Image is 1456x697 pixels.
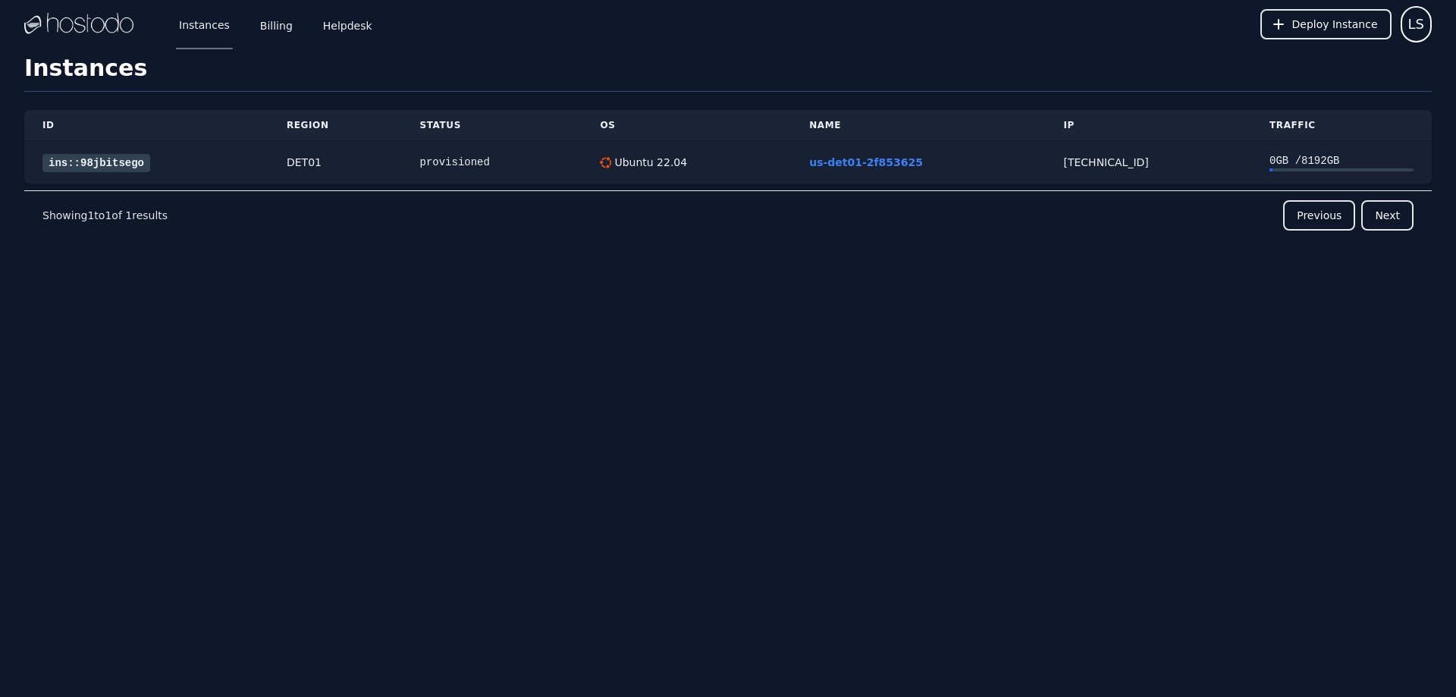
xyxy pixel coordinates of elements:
[24,110,268,141] th: ID
[42,154,150,172] a: ins::98jbitsego
[1401,6,1432,42] button: User menu
[125,209,132,221] span: 1
[1361,200,1414,231] button: Next
[24,190,1432,240] nav: Pagination
[809,156,923,168] a: us-det01-2f853625
[611,155,687,170] div: Ubuntu 22.04
[1292,17,1378,32] span: Deploy Instance
[1251,110,1432,141] th: Traffic
[268,110,402,141] th: Region
[24,55,1432,92] h1: Instances
[287,155,384,170] div: DET01
[1408,14,1424,35] span: LS
[42,208,168,223] p: Showing to of results
[791,110,1045,141] th: Name
[1269,153,1414,168] div: 0 GB / 8192 GB
[419,155,563,170] div: provisioned
[1260,9,1392,39] button: Deploy Instance
[1283,200,1355,231] button: Previous
[600,157,611,168] img: Ubuntu 22.04
[87,209,94,221] span: 1
[1063,155,1233,170] div: [TECHNICAL_ID]
[582,110,791,141] th: OS
[401,110,582,141] th: Status
[24,13,133,36] img: Logo
[1045,110,1251,141] th: IP
[105,209,111,221] span: 1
